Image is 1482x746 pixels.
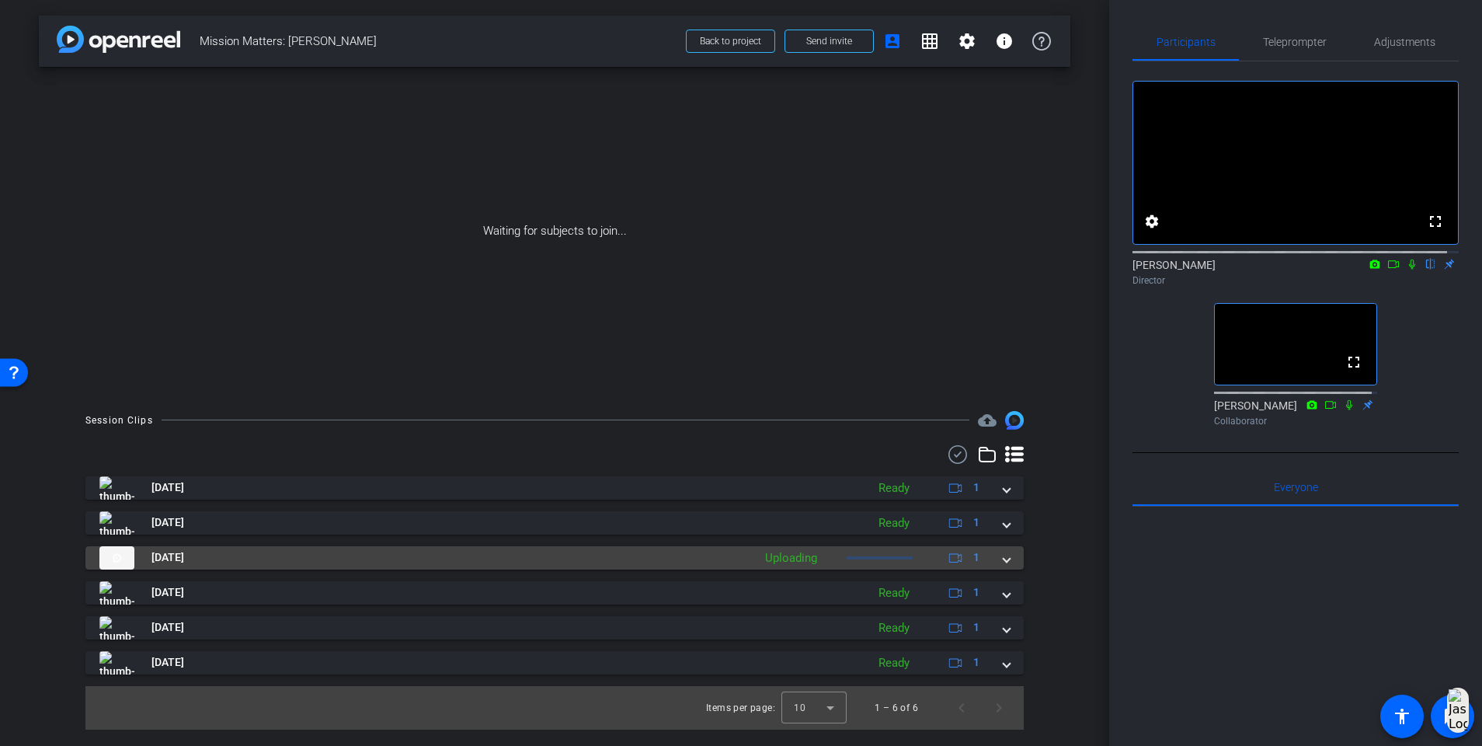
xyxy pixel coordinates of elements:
span: Destinations for your clips [978,411,997,430]
mat-icon: grid_on [920,32,939,51]
span: 1 [973,654,979,671]
img: thumb-nail [99,581,134,605]
mat-icon: account_box [883,32,902,51]
button: Previous page [943,689,980,727]
img: thumb-nail [99,546,134,570]
mat-icon: settings [1143,212,1161,231]
div: Waiting for subjects to join... [39,67,1070,396]
mat-icon: accessibility [1393,707,1411,726]
span: Everyone [1274,482,1318,493]
span: [DATE] [151,479,184,496]
span: Teleprompter [1263,37,1327,47]
img: thumb-nail [99,476,134,500]
mat-icon: message [1443,707,1462,726]
div: Ready [871,654,917,672]
img: thumb-nail [99,651,134,675]
div: Uploading [757,549,825,567]
span: 1 [973,479,979,496]
img: app-logo [57,26,180,53]
span: [DATE] [151,619,184,636]
span: 1 [973,584,979,601]
span: 1 [973,619,979,636]
img: thumb-nail [99,616,134,640]
mat-expansion-panel-header: thumb-nail[DATE]Ready1 [85,616,1024,640]
div: Session Clips [85,413,153,428]
img: thumb-nail [99,511,134,535]
mat-icon: info [995,32,1014,51]
mat-expansion-panel-header: thumb-nail[DATE]Ready1 [85,476,1024,500]
mat-expansion-panel-header: thumb-nail[DATE]Ready1 [85,581,1024,605]
span: Adjustments [1374,37,1435,47]
button: Next page [980,689,1018,727]
div: [PERSON_NAME] [1214,398,1377,428]
mat-expansion-panel-header: thumb-nail[DATE]Uploading1 [85,546,1024,570]
mat-icon: fullscreen [1426,212,1445,231]
div: Ready [871,479,917,497]
span: [DATE] [151,514,184,531]
div: 1 – 6 of 6 [875,700,918,716]
span: 1 [973,549,979,566]
span: Back to project [700,36,761,47]
span: Mission Matters: [PERSON_NAME] [200,26,677,57]
span: [DATE] [151,549,184,566]
mat-icon: flip [1421,256,1440,270]
mat-icon: fullscreen [1345,353,1363,371]
div: Collaborator [1214,414,1377,428]
mat-icon: cloud_upload [978,411,997,430]
mat-expansion-panel-header: thumb-nail[DATE]Ready1 [85,511,1024,535]
div: Ready [871,584,917,602]
span: Participants [1157,37,1216,47]
span: Send invite [806,35,852,47]
span: [DATE] [151,654,184,671]
button: Send invite [784,30,874,53]
span: 1 [973,514,979,531]
div: Ready [871,619,917,637]
img: Session clips [1005,411,1024,430]
div: Ready [871,514,917,532]
div: Director [1132,274,1459,288]
div: [PERSON_NAME] [1132,257,1459,288]
div: Items per page: [706,700,775,716]
button: Back to project [686,30,775,53]
span: [DATE] [151,584,184,601]
mat-expansion-panel-header: thumb-nail[DATE]Ready1 [85,651,1024,675]
mat-icon: settings [958,32,976,51]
